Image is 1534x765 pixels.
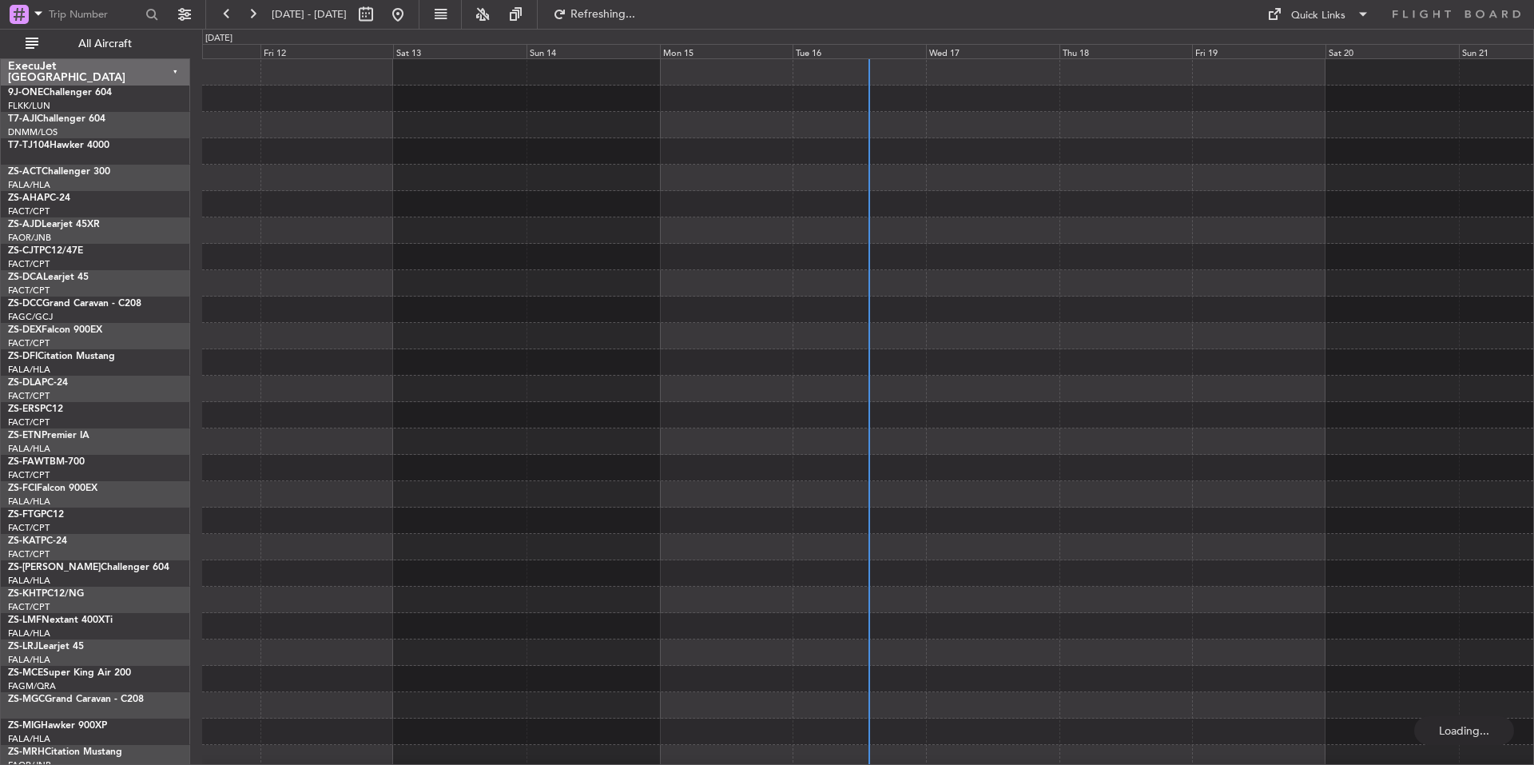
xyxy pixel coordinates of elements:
[8,378,42,388] span: ZS-DLA
[8,510,64,520] a: ZS-FTGPC12
[18,31,173,57] button: All Aircraft
[8,628,50,639] a: FALA/HLA
[8,141,50,150] span: T7-TJ104
[8,457,85,467] a: ZS-FAWTBM-700
[8,232,51,244] a: FAOR/JNB
[8,193,70,203] a: ZS-AHAPC-24
[49,2,141,26] input: Trip Number
[8,100,50,112] a: FLKK/LUN
[8,654,50,666] a: FALA/HLA
[8,747,45,757] span: ZS-MRH
[8,364,50,376] a: FALA/HLA
[8,258,50,270] a: FACT/CPT
[8,601,50,613] a: FACT/CPT
[8,220,100,229] a: ZS-AJDLearjet 45XR
[8,510,41,520] span: ZS-FTG
[272,7,347,22] span: [DATE] - [DATE]
[570,9,637,20] span: Refreshing...
[8,747,122,757] a: ZS-MRHCitation Mustang
[8,536,41,546] span: ZS-KAT
[8,496,50,508] a: FALA/HLA
[8,642,38,651] span: ZS-LRJ
[546,2,642,27] button: Refreshing...
[8,299,42,309] span: ZS-DCC
[8,179,50,191] a: FALA/HLA
[8,733,50,745] a: FALA/HLA
[1414,716,1514,745] div: Loading...
[8,575,50,587] a: FALA/HLA
[8,721,107,731] a: ZS-MIGHawker 900XP
[8,404,40,414] span: ZS-ERS
[8,536,67,546] a: ZS-KATPC-24
[8,220,42,229] span: ZS-AJD
[8,193,44,203] span: ZS-AHA
[8,114,37,124] span: T7-AJI
[8,484,37,493] span: ZS-FCI
[8,416,50,428] a: FACT/CPT
[8,126,58,138] a: DNMM/LOS
[1291,8,1345,24] div: Quick Links
[42,38,169,50] span: All Aircraft
[8,378,68,388] a: ZS-DLAPC-24
[8,352,115,361] a: ZS-DFICitation Mustang
[8,522,50,534] a: FACT/CPT
[8,431,42,440] span: ZS-ETN
[8,721,41,731] span: ZS-MIG
[1325,44,1459,58] div: Sat 20
[660,44,793,58] div: Mon 15
[1192,44,1325,58] div: Fri 19
[8,141,109,150] a: T7-TJ104Hawker 4000
[8,205,50,217] a: FACT/CPT
[8,88,112,98] a: 9J-ONEChallenger 604
[527,44,660,58] div: Sun 14
[8,589,84,599] a: ZS-KHTPC12/NG
[8,325,102,335] a: ZS-DEXFalcon 900EX
[8,273,43,282] span: ZS-DCA
[8,548,50,560] a: FACT/CPT
[8,695,144,704] a: ZS-MGCGrand Caravan - C208
[8,589,42,599] span: ZS-KHT
[8,616,113,625] a: ZS-LMFNextant 400XTi
[8,311,53,323] a: FAGC/GCJ
[8,668,43,678] span: ZS-MCE
[8,668,131,678] a: ZS-MCESuper King Air 200
[8,325,42,335] span: ZS-DEX
[8,246,83,256] a: ZS-CJTPC12/47E
[8,484,97,493] a: ZS-FCIFalcon 900EX
[8,443,50,455] a: FALA/HLA
[8,114,105,124] a: T7-AJIChallenger 604
[393,44,527,58] div: Sat 13
[8,88,43,98] span: 9J-ONE
[8,457,44,467] span: ZS-FAW
[8,404,63,414] a: ZS-ERSPC12
[8,167,42,177] span: ZS-ACT
[8,273,89,282] a: ZS-DCALearjet 45
[8,563,169,572] a: ZS-[PERSON_NAME]Challenger 604
[1259,2,1377,27] button: Quick Links
[8,469,50,481] a: FACT/CPT
[8,352,38,361] span: ZS-DFI
[793,44,926,58] div: Tue 16
[205,32,232,46] div: [DATE]
[8,390,50,402] a: FACT/CPT
[8,299,141,309] a: ZS-DCCGrand Caravan - C208
[8,431,89,440] a: ZS-ETNPremier IA
[8,680,56,692] a: FAGM/QRA
[8,337,50,349] a: FACT/CPT
[1059,44,1193,58] div: Thu 18
[8,167,110,177] a: ZS-ACTChallenger 300
[8,563,101,572] span: ZS-[PERSON_NAME]
[8,246,39,256] span: ZS-CJT
[8,695,45,704] span: ZS-MGC
[8,285,50,297] a: FACT/CPT
[8,616,42,625] span: ZS-LMF
[260,44,394,58] div: Fri 12
[8,642,84,651] a: ZS-LRJLearjet 45
[926,44,1059,58] div: Wed 17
